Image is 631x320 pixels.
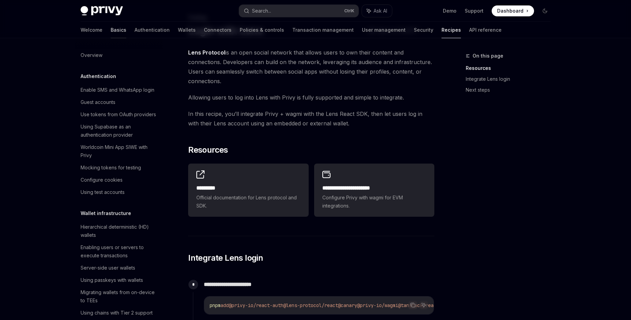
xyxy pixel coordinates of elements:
a: Integrate Lens login [466,74,556,85]
button: Copy the contents from the code block [408,301,417,309]
span: Ask AI [374,7,387,14]
a: Welcome [81,22,102,38]
span: pnpm [210,302,221,308]
div: Migrating wallets from on-device to TEEs [81,288,158,305]
span: Allowing users to log into Lens with Privy is fully supported and simple to integrate. [188,93,434,102]
a: Transaction management [292,22,354,38]
div: Mocking tokens for testing [81,164,141,172]
a: Support [465,7,483,14]
span: @tanstack/react-query [398,302,455,308]
div: Enabling users or servers to execute transactions [81,243,158,260]
div: Configure cookies [81,176,123,184]
div: Using Supabase as an authentication provider [81,123,158,139]
span: @lens-protocol/react@canary [283,302,357,308]
span: Resources [188,144,228,155]
span: Official documentation for Lens protocol and SDK. [196,194,300,210]
a: Migrating wallets from on-device to TEEs [75,286,163,307]
a: Worldcoin Mini App SIWE with Privy [75,141,163,162]
a: Connectors [204,22,232,38]
a: Use tokens from OAuth providers [75,108,163,121]
a: Basics [111,22,126,38]
span: On this page [473,52,503,60]
div: Worldcoin Mini App SIWE with Privy [81,143,158,159]
a: Overview [75,49,163,61]
span: Configure Privy with wagmi for EVM integrations. [322,194,426,210]
a: Configure cookies [75,174,163,186]
a: Next steps [466,85,556,95]
a: Using chains with Tier 2 support [75,307,163,319]
div: Server-side user wallets [81,264,135,272]
span: Dashboard [497,7,523,14]
a: Authentication [135,22,170,38]
span: is an open social network that allows users to own their content and connections. Developers can ... [188,48,434,86]
a: Demo [443,7,457,14]
span: add [221,302,229,308]
a: Enabling users or servers to execute transactions [75,241,163,262]
div: Enable SMS and WhatsApp login [81,86,154,94]
div: Overview [81,51,102,59]
a: Server-side user wallets [75,262,163,274]
a: Security [414,22,433,38]
a: Hierarchical deterministic (HD) wallets [75,221,163,241]
div: Guest accounts [81,98,115,106]
button: Search...CtrlK [239,5,359,17]
div: Using chains with Tier 2 support [81,309,153,317]
a: Wallets [178,22,196,38]
a: Using test accounts [75,186,163,198]
a: Dashboard [492,5,534,16]
a: Using Supabase as an authentication provider [75,121,163,141]
a: Resources [466,63,556,74]
a: Lens Protocol [188,49,225,56]
a: Policies & controls [240,22,284,38]
span: Integrate Lens login [188,253,263,263]
a: **** ****Official documentation for Lens protocol and SDK. [188,164,308,217]
span: Ctrl K [344,8,354,14]
span: @privy-io/wagmi [357,302,398,308]
button: Ask AI [419,301,428,309]
button: Ask AI [362,5,392,17]
a: Guest accounts [75,96,163,108]
div: Use tokens from OAuth providers [81,110,156,119]
div: Using test accounts [81,188,125,196]
a: Using passkeys with wallets [75,274,163,286]
img: dark logo [81,6,123,16]
div: Using passkeys with wallets [81,276,143,284]
a: Enable SMS and WhatsApp login [75,84,163,96]
span: @privy-io/react-auth [229,302,283,308]
h5: Authentication [81,72,116,80]
a: Mocking tokens for testing [75,162,163,174]
div: Search... [252,7,271,15]
a: API reference [469,22,502,38]
a: Recipes [441,22,461,38]
a: User management [362,22,406,38]
h5: Wallet infrastructure [81,209,131,217]
button: Toggle dark mode [539,5,550,16]
span: In this recipe, you’ll integrate Privy + wagmi with the Lens React SDK, then let users log in wit... [188,109,434,128]
div: Hierarchical deterministic (HD) wallets [81,223,158,239]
